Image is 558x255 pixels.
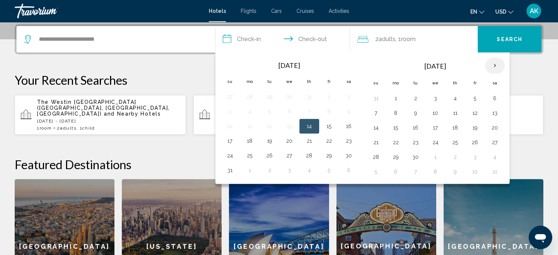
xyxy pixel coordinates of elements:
span: Search [497,37,522,43]
button: Check in and out dates [215,26,350,52]
button: Day 14 [370,123,382,133]
button: Day 2 [343,92,355,102]
button: Day 3 [284,165,295,175]
th: [DATE] [240,57,339,73]
span: , 1 [76,125,95,131]
button: Day 10 [469,167,481,177]
button: Day 8 [430,167,441,177]
button: Day 17 [224,136,236,146]
button: Day 27 [224,92,236,102]
button: Day 17 [430,123,441,133]
button: The Westin [GEOGRAPHIC_DATA] ([GEOGRAPHIC_DATA], [GEOGRAPHIC_DATA], [GEOGRAPHIC_DATA]) and Nearby... [15,95,186,135]
span: Child [82,125,95,131]
button: Day 27 [489,137,501,147]
button: Day 3 [469,152,481,162]
button: Day 3 [430,93,441,103]
button: Day 1 [390,93,402,103]
button: Day 1 [430,152,441,162]
button: Day 5 [370,167,382,177]
button: Travelers: 2 adults, 0 children [350,26,478,52]
button: Day 25 [244,150,256,161]
button: Day 7 [370,108,382,118]
button: Day 10 [224,121,236,131]
span: en [470,9,477,15]
button: Day 13 [489,108,501,118]
button: Day 9 [410,108,422,118]
button: Day 18 [244,136,256,146]
a: Hotels [209,8,226,14]
a: Travorium [15,4,201,18]
button: Day 31 [370,93,382,103]
button: Day 28 [244,92,256,102]
button: Day 19 [469,123,481,133]
button: Day 28 [370,152,382,162]
button: Day 10 [430,108,441,118]
span: 1 [37,125,52,131]
span: Flights [241,8,256,14]
button: Day 6 [390,167,402,177]
button: Day 4 [303,165,315,175]
button: Day 15 [323,121,335,131]
button: Day 3 [224,106,236,117]
button: Day 24 [430,137,441,147]
button: Day 21 [370,137,382,147]
span: 2 [57,125,76,131]
button: Day 1 [323,92,335,102]
p: [DATE] - [DATE] [37,119,180,124]
button: Day 9 [449,167,461,177]
button: Day 11 [244,121,256,131]
button: Day 15 [390,123,402,133]
button: Day 22 [390,137,402,147]
span: The Westin [GEOGRAPHIC_DATA] ([GEOGRAPHIC_DATA], [GEOGRAPHIC_DATA], [GEOGRAPHIC_DATA]) [37,99,170,117]
span: , 1 [395,34,415,44]
button: Change currency [495,6,513,17]
button: Day 18 [449,123,461,133]
button: Day 29 [323,150,335,161]
button: Day 26 [469,137,481,147]
button: Day 1 [244,165,256,175]
button: Day 8 [323,106,335,117]
span: AK [530,7,538,15]
button: Day 26 [264,150,276,161]
button: User Menu [524,3,543,19]
button: Day 30 [410,152,422,162]
span: USD [495,9,506,15]
span: Cars [271,8,282,14]
button: Day 8 [390,108,402,118]
button: Day 5 [469,93,481,103]
button: Day 16 [343,121,355,131]
iframe: Button to launch messaging window [529,226,552,249]
span: 2 [375,34,395,44]
button: Day 6 [489,93,501,103]
button: Day 2 [410,93,422,103]
span: and Nearby Hotels [104,111,161,117]
button: Day 12 [469,108,481,118]
button: Day 30 [284,92,295,102]
button: Day 29 [264,92,276,102]
button: Day 29 [390,152,402,162]
a: Activities [329,8,349,14]
button: Day 12 [264,121,276,131]
button: Day 11 [489,167,501,177]
button: Day 5 [323,165,335,175]
a: Cruises [296,8,314,14]
th: [DATE] [386,57,485,75]
button: Day 31 [303,92,315,102]
button: Search [478,26,541,52]
button: Day 24 [224,150,236,161]
button: Day 4 [244,106,256,117]
button: Day 9 [343,106,355,117]
button: Day 14 [303,121,315,131]
button: Day 19 [264,136,276,146]
button: Day 7 [410,167,422,177]
button: Day 23 [410,137,422,147]
button: Day 28 [303,150,315,161]
p: Your Recent Searches [15,73,543,87]
button: Day 11 [449,108,461,118]
h2: Featured Destinations [15,157,543,172]
span: Room [401,36,415,43]
button: Day 4 [489,152,501,162]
